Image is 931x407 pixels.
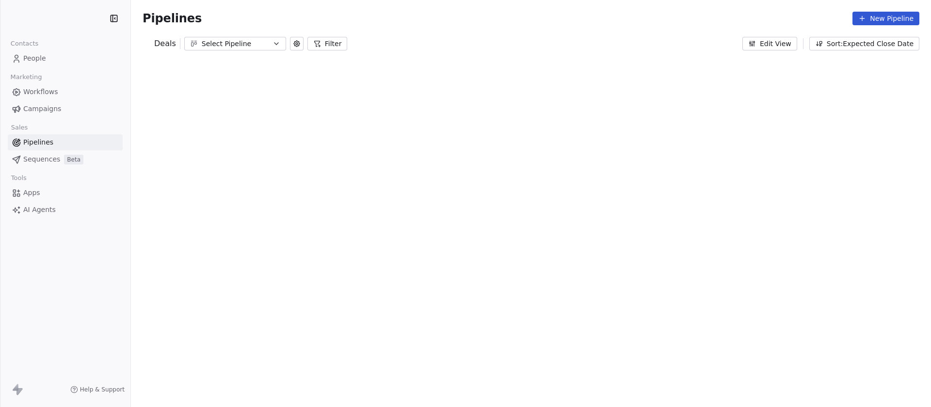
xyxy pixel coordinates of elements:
[202,39,269,49] div: Select Pipeline
[70,386,125,393] a: Help & Support
[23,137,53,147] span: Pipelines
[8,134,123,150] a: Pipelines
[7,171,31,185] span: Tools
[23,188,40,198] span: Apps
[23,205,56,215] span: AI Agents
[307,37,348,50] button: Filter
[7,120,32,135] span: Sales
[8,202,123,218] a: AI Agents
[23,53,46,64] span: People
[8,151,123,167] a: SequencesBeta
[23,154,60,164] span: Sequences
[8,50,123,66] a: People
[154,38,176,49] span: Deals
[23,104,61,114] span: Campaigns
[8,185,123,201] a: Apps
[8,101,123,117] a: Campaigns
[852,12,919,25] button: New Pipeline
[80,386,125,393] span: Help & Support
[6,36,43,51] span: Contacts
[143,12,202,25] span: Pipelines
[23,87,58,97] span: Workflows
[809,37,919,50] button: Sort: Expected Close Date
[64,155,83,164] span: Beta
[6,70,46,84] span: Marketing
[742,37,797,50] button: Edit View
[8,84,123,100] a: Workflows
